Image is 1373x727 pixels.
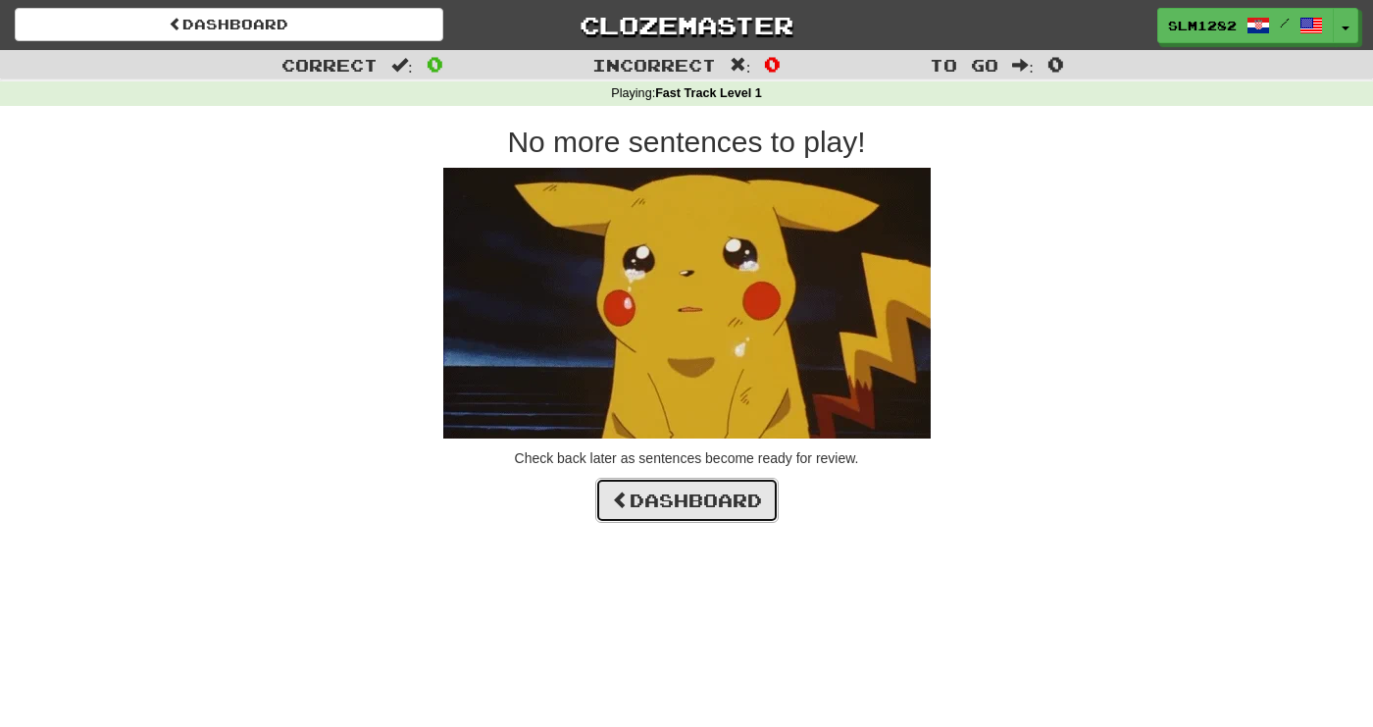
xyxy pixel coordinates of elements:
[427,52,443,76] span: 0
[443,168,931,439] img: sad-pikachu.gif
[595,478,779,523] a: Dashboard
[281,55,378,75] span: Correct
[1280,16,1290,29] span: /
[1047,52,1064,76] span: 0
[1168,17,1237,34] span: slm1282
[764,52,781,76] span: 0
[930,55,998,75] span: To go
[127,126,1246,158] h2: No more sentences to play!
[473,8,901,42] a: Clozemaster
[15,8,443,41] a: Dashboard
[592,55,716,75] span: Incorrect
[730,57,751,74] span: :
[391,57,413,74] span: :
[1012,57,1034,74] span: :
[127,448,1246,468] p: Check back later as sentences become ready for review.
[655,86,762,100] strong: Fast Track Level 1
[1157,8,1334,43] a: slm1282 /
